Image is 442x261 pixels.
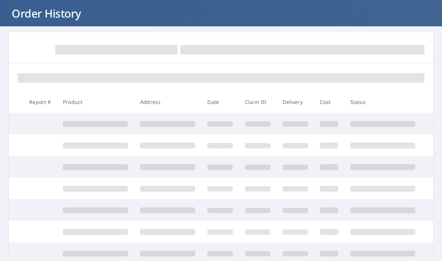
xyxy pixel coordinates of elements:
[134,91,201,113] th: Address
[201,91,239,113] th: Date
[277,91,314,113] th: Delivery
[57,91,134,113] th: Product
[239,91,277,113] th: Claim ID
[9,6,433,21] h1: Order History
[314,91,344,113] th: Cost
[23,91,57,113] th: Report #
[344,91,422,113] th: Status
